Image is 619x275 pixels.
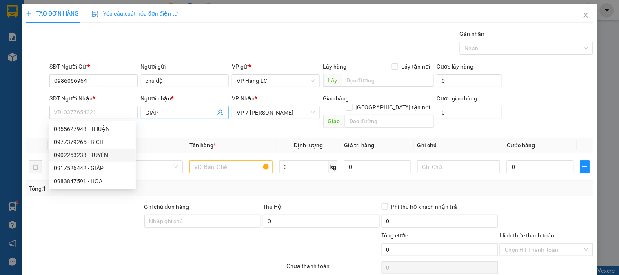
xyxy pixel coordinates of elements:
div: SĐT Người Nhận [49,94,137,103]
span: plus [581,164,590,170]
input: Cước lấy hàng [437,74,502,87]
input: Ghi Chú [417,160,500,173]
input: Dọc đường [345,115,434,128]
h2: 72PIQUW8 [4,47,66,61]
div: 0983847591 - HOA [54,177,131,186]
button: delete [29,160,42,173]
div: Người gửi [141,62,229,71]
input: VD: Bàn, Ghế [189,160,272,173]
h2: VP Nhận: VP 7 [PERSON_NAME] [43,47,197,99]
span: plus [26,11,31,16]
label: Cước lấy hàng [437,63,474,70]
button: Close [575,4,597,27]
span: Khác [105,161,178,173]
span: VP Nhận [232,95,255,102]
label: Ghi chú đơn hàng [144,204,189,210]
span: Giao [323,115,345,128]
div: Người nhận [141,94,229,103]
img: logo.jpg [4,7,45,47]
label: Cước giao hàng [437,95,477,102]
span: Yêu cầu xuất hóa đơn điện tử [92,10,178,17]
div: 0855627948 - THUẬN [54,124,131,133]
div: SĐT Người Gửi [49,62,137,71]
span: [GEOGRAPHIC_DATA] tận nơi [353,103,434,112]
th: Ghi chú [414,137,504,153]
b: [DOMAIN_NAME] [109,7,197,20]
div: 0917526442 - GIÁP [54,164,131,173]
span: TẠO ĐƠN HÀNG [26,10,79,17]
span: Phí thu hộ khách nhận trả [388,202,461,211]
span: Thu Hộ [263,204,282,210]
img: icon [92,11,98,17]
div: 0902253233 - TUYÊN [54,151,131,160]
div: 0902253233 - TUYÊN [49,149,136,162]
span: Giá trị hàng [344,142,374,149]
div: 0855627948 - THUẬN [49,122,136,135]
span: Lấy [323,74,342,87]
span: Tên hàng [189,142,216,149]
span: Lấy hàng [323,63,347,70]
span: user-add [217,109,224,116]
div: 0917526442 - GIÁP [49,162,136,175]
div: 0977379265 - BÍCH [54,137,131,146]
span: VP 7 Phạm Văn Đồng [237,106,315,119]
span: Lấy tận nơi [398,62,434,71]
div: VP gửi [232,62,319,71]
input: Cước giao hàng [437,106,502,119]
div: 0983847591 - HOA [49,175,136,188]
span: VP Hàng LC [237,75,315,87]
label: Hình thức thanh toán [500,232,554,239]
div: 0977379265 - BÍCH [49,135,136,149]
span: Cước hàng [507,142,535,149]
label: Gán nhãn [460,31,485,37]
button: plus [580,160,590,173]
span: close [583,12,589,18]
div: Tổng: 1 [29,184,240,193]
span: Định lượng [294,142,323,149]
span: Tổng cước [382,232,408,239]
input: 0 [344,160,411,173]
span: Giao hàng [323,95,349,102]
input: Dọc đường [342,74,434,87]
span: kg [329,160,337,173]
b: Sao Việt [49,19,100,33]
input: Ghi chú đơn hàng [144,215,262,228]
